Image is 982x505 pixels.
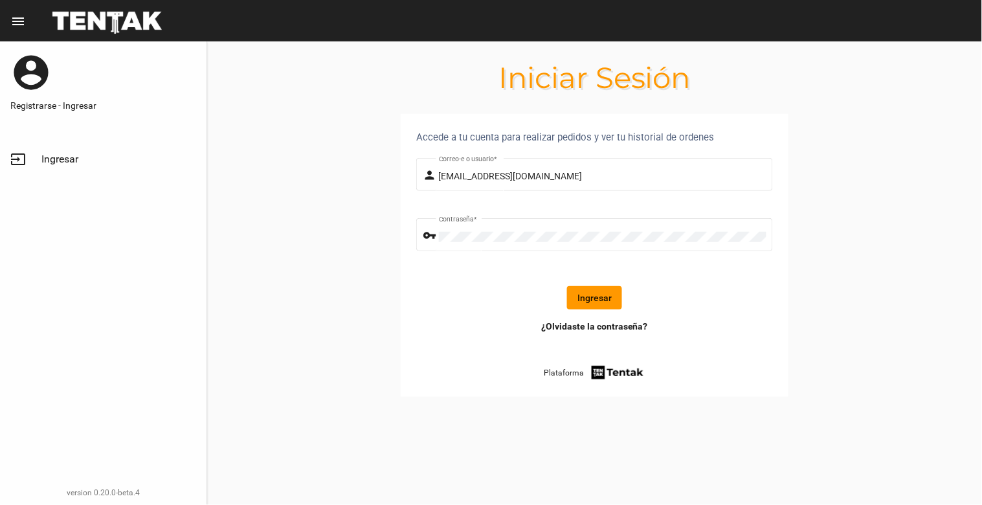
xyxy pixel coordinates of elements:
h1: Iniciar Sesión [207,67,982,88]
div: version 0.20.0-beta.4 [10,486,196,499]
mat-icon: input [10,151,26,167]
mat-icon: person [423,168,439,183]
span: Ingresar [41,153,78,166]
mat-icon: vpn_key [423,228,439,243]
img: tentak-firm.png [590,364,645,381]
mat-icon: menu [10,14,26,29]
span: Plataforma [544,366,584,379]
div: Accede a tu cuenta para realizar pedidos y ver tu historial de ordenes [416,129,773,145]
button: Ingresar [567,286,622,309]
a: ¿Olvidaste la contraseña? [541,320,648,333]
mat-icon: account_circle [10,52,52,93]
a: Plataforma [544,364,645,381]
a: Registrarse - Ingresar [10,99,196,112]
